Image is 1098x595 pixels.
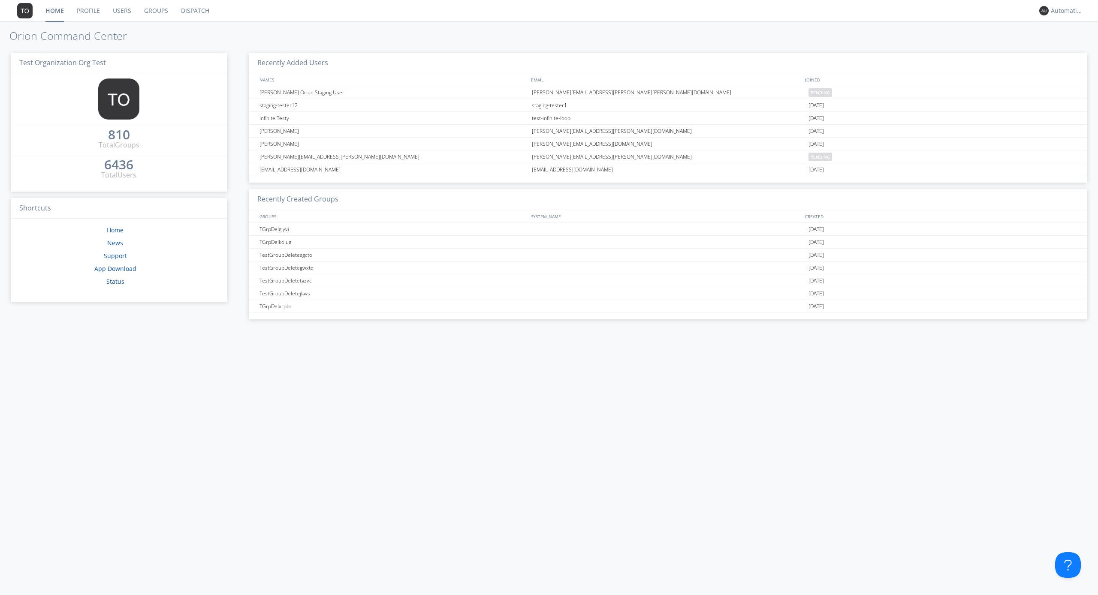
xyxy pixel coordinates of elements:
div: [PERSON_NAME][EMAIL_ADDRESS][PERSON_NAME][DOMAIN_NAME] [530,125,806,137]
div: staging-tester1 [530,99,806,111]
div: CREATED [803,210,1079,222]
span: [DATE] [808,223,824,236]
a: Home [107,226,124,234]
div: [PERSON_NAME][EMAIL_ADDRESS][PERSON_NAME][DOMAIN_NAME] [257,150,530,163]
img: 373638.png [1039,6,1049,15]
span: pending [808,88,832,97]
div: [PERSON_NAME] [257,125,530,137]
div: Total Groups [99,140,139,150]
div: EMAIL [529,73,803,86]
a: Infinite Testytest-infinite-loop[DATE] [249,112,1087,125]
div: [EMAIL_ADDRESS][DOMAIN_NAME] [257,163,530,176]
div: [PERSON_NAME][EMAIL_ADDRESS][DOMAIN_NAME] [530,138,806,150]
a: TestGroupDeletesgcto[DATE] [249,249,1087,261]
a: App Download [94,264,136,273]
a: TestGroupDeletegwxtq[DATE] [249,261,1087,274]
a: TGrpDelkolug[DATE] [249,236,1087,249]
div: [EMAIL_ADDRESS][DOMAIN_NAME] [530,163,806,176]
a: News [107,239,123,247]
div: Automation+0004 [1051,6,1083,15]
div: SYSTEM_NAME [529,210,803,222]
div: TestGroupDeletesgcto [257,249,530,261]
div: [PERSON_NAME] [257,138,530,150]
span: [DATE] [808,236,824,249]
div: TGrpDelxrpbr [257,300,530,313]
h3: Recently Created Groups [249,189,1087,210]
span: [DATE] [808,249,824,261]
div: [PERSON_NAME] Orion Staging User [257,86,530,99]
div: TestGroupDeletetazvc [257,274,530,287]
a: TGrpDelglyvi[DATE] [249,223,1087,236]
span: [DATE] [808,261,824,274]
div: staging-tester12 [257,99,530,111]
a: [EMAIL_ADDRESS][DOMAIN_NAME][EMAIL_ADDRESS][DOMAIN_NAME][DATE] [249,163,1087,176]
a: Support [104,252,127,260]
a: [PERSON_NAME] Orion Staging User[PERSON_NAME][EMAIL_ADDRESS][PERSON_NAME][PERSON_NAME][DOMAIN_NAM... [249,86,1087,99]
a: Status [106,277,124,285]
div: Total Users [101,170,136,180]
div: GROUPS [257,210,527,222]
iframe: Toggle Customer Support [1055,552,1081,578]
img: 373638.png [17,3,33,18]
span: pending [808,153,832,161]
a: 6436 [104,160,133,170]
span: [DATE] [808,300,824,313]
a: [PERSON_NAME][PERSON_NAME][EMAIL_ADDRESS][DOMAIN_NAME][DATE] [249,138,1087,150]
a: [PERSON_NAME][EMAIL_ADDRESS][PERSON_NAME][DOMAIN_NAME][PERSON_NAME][EMAIL_ADDRESS][PERSON_NAME][D... [249,150,1087,163]
div: JOINED [803,73,1079,86]
div: TGrpDelglyvi [257,223,530,235]
div: TestGroupDeletegwxtq [257,261,530,274]
div: TGrpDelkolug [257,236,530,248]
span: [DATE] [808,287,824,300]
div: 810 [108,130,130,139]
img: 373638.png [98,78,139,120]
h3: Recently Added Users [249,53,1087,74]
span: [DATE] [808,138,824,150]
span: [DATE] [808,274,824,287]
div: [PERSON_NAME][EMAIL_ADDRESS][PERSON_NAME][PERSON_NAME][DOMAIN_NAME] [530,86,806,99]
div: TestGroupDeletejlavs [257,287,530,300]
a: TestGroupDeletejlavs[DATE] [249,287,1087,300]
span: [DATE] [808,112,824,125]
div: [PERSON_NAME][EMAIL_ADDRESS][PERSON_NAME][DOMAIN_NAME] [530,150,806,163]
div: Infinite Testy [257,112,530,124]
div: test-infinite-loop [530,112,806,124]
a: TGrpDelxrpbr[DATE] [249,300,1087,313]
span: [DATE] [808,125,824,138]
span: [DATE] [808,99,824,112]
a: [PERSON_NAME][PERSON_NAME][EMAIL_ADDRESS][PERSON_NAME][DOMAIN_NAME][DATE] [249,125,1087,138]
a: staging-tester12staging-tester1[DATE] [249,99,1087,112]
a: TestGroupDeletetazvc[DATE] [249,274,1087,287]
a: 810 [108,130,130,140]
div: NAMES [257,73,527,86]
div: 6436 [104,160,133,169]
span: Test Organization Org Test [19,58,106,67]
h3: Shortcuts [11,198,227,219]
span: [DATE] [808,163,824,176]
